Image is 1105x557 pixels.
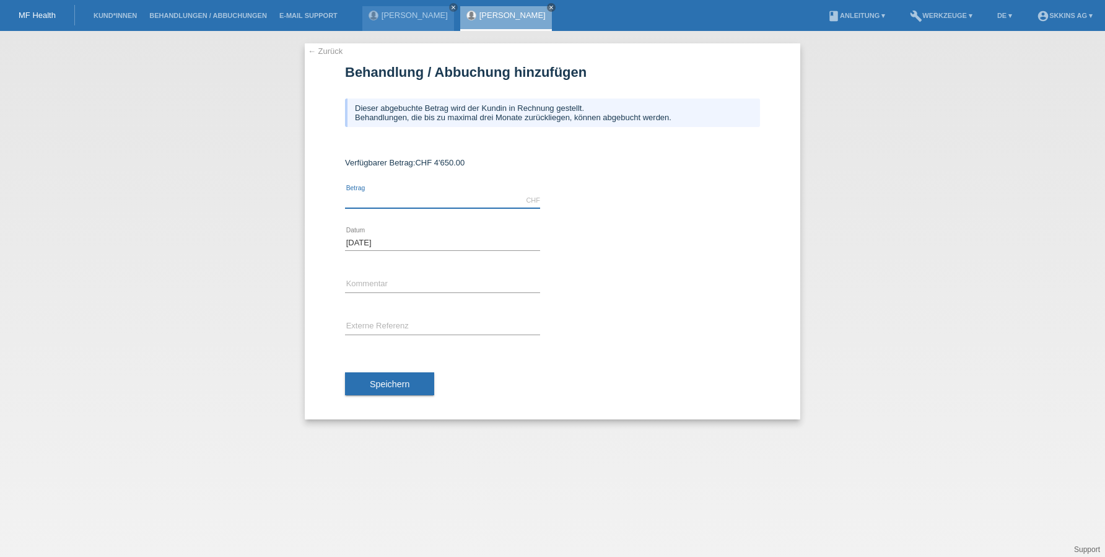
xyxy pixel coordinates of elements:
i: account_circle [1037,10,1049,22]
a: close [547,3,556,12]
a: Kund*innen [87,12,143,19]
a: Behandlungen / Abbuchungen [143,12,273,19]
a: buildWerkzeuge ▾ [904,12,979,19]
i: close [548,4,554,11]
a: MF Health [19,11,56,20]
div: Dieser abgebuchte Betrag wird der Kundin in Rechnung gestellt. Behandlungen, die bis zu maximal d... [345,99,760,127]
span: CHF 4'650.00 [415,158,465,167]
a: Support [1074,545,1100,554]
a: [PERSON_NAME] [382,11,448,20]
a: E-Mail Support [273,12,344,19]
span: Speichern [370,379,409,389]
i: close [450,4,456,11]
h1: Behandlung / Abbuchung hinzufügen [345,64,760,80]
i: build [910,10,922,22]
a: close [449,3,458,12]
div: Verfügbarer Betrag: [345,158,760,167]
button: Speichern [345,372,434,396]
a: account_circleSKKINS AG ▾ [1031,12,1099,19]
i: book [828,10,840,22]
div: CHF [526,196,540,204]
a: bookAnleitung ▾ [821,12,891,19]
a: DE ▾ [991,12,1018,19]
a: [PERSON_NAME] [479,11,546,20]
a: ← Zurück [308,46,343,56]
